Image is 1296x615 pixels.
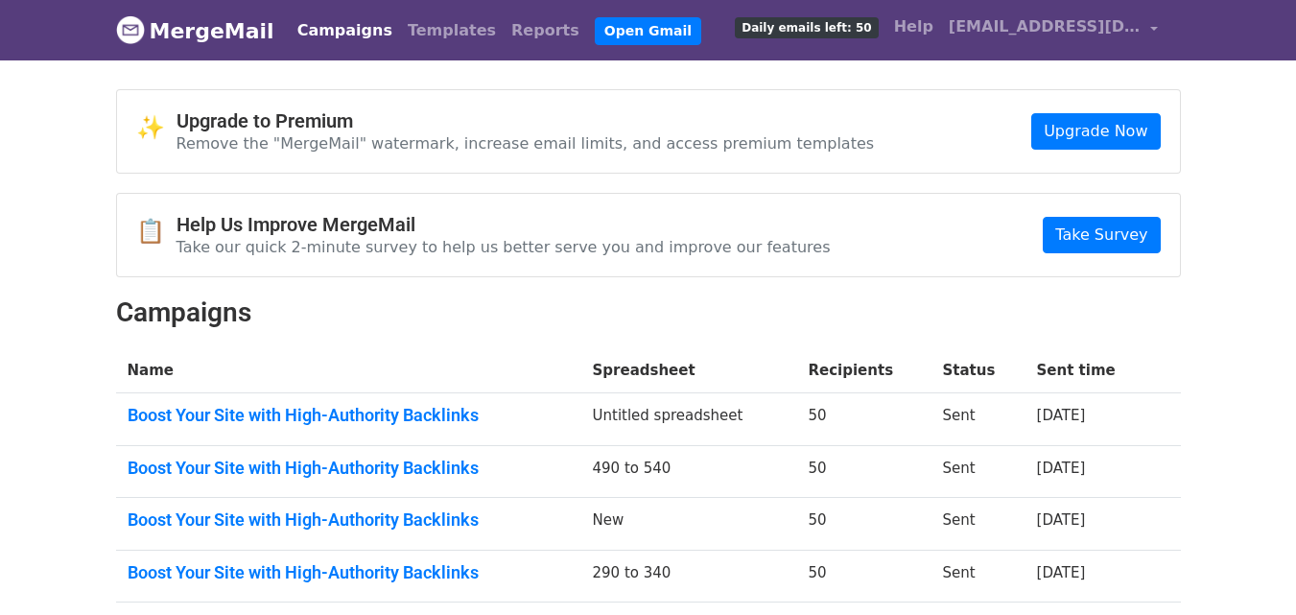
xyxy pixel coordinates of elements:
[931,393,1025,446] td: Sent
[128,509,570,531] a: Boost Your Site with High-Authority Backlinks
[581,550,797,603] td: 290 to 340
[128,405,570,426] a: Boost Your Site with High-Authority Backlinks
[931,348,1025,393] th: Status
[581,498,797,551] td: New
[116,11,274,51] a: MergeMail
[581,445,797,498] td: 490 to 540
[1025,348,1152,393] th: Sent time
[116,15,145,44] img: MergeMail logo
[1031,113,1160,150] a: Upgrade Now
[1043,217,1160,253] a: Take Survey
[727,8,885,46] a: Daily emails left: 50
[796,498,931,551] td: 50
[595,17,701,45] a: Open Gmail
[796,550,931,603] td: 50
[177,237,831,257] p: Take our quick 2-minute survey to help us better serve you and improve our features
[1037,460,1086,477] a: [DATE]
[581,348,797,393] th: Spreadsheet
[177,213,831,236] h4: Help Us Improve MergeMail
[941,8,1166,53] a: [EMAIL_ADDRESS][DOMAIN_NAME]
[931,550,1025,603] td: Sent
[1037,407,1086,424] a: [DATE]
[116,348,581,393] th: Name
[504,12,587,50] a: Reports
[128,562,570,583] a: Boost Your Site with High-Authority Backlinks
[290,12,400,50] a: Campaigns
[177,109,875,132] h4: Upgrade to Premium
[886,8,941,46] a: Help
[1037,564,1086,581] a: [DATE]
[796,393,931,446] td: 50
[400,12,504,50] a: Templates
[949,15,1141,38] span: [EMAIL_ADDRESS][DOMAIN_NAME]
[177,133,875,154] p: Remove the "MergeMail" watermark, increase email limits, and access premium templates
[581,393,797,446] td: Untitled spreadsheet
[136,218,177,246] span: 📋
[931,445,1025,498] td: Sent
[128,458,570,479] a: Boost Your Site with High-Authority Backlinks
[796,348,931,393] th: Recipients
[136,114,177,142] span: ✨
[735,17,878,38] span: Daily emails left: 50
[1037,511,1086,529] a: [DATE]
[116,296,1181,329] h2: Campaigns
[796,445,931,498] td: 50
[931,498,1025,551] td: Sent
